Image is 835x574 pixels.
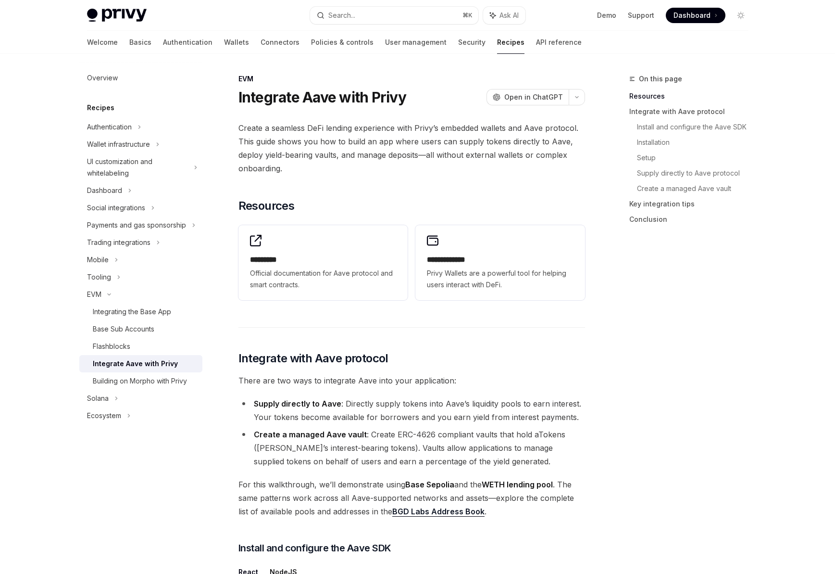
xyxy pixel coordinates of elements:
div: Overview [87,72,118,84]
span: Resources [238,198,295,214]
span: Official documentation for Aave protocol and smart contracts. [250,268,396,291]
div: Authentication [87,121,132,133]
a: User management [385,31,447,54]
span: Integrate with Aave protocol [238,351,388,366]
div: Payments and gas sponsorship [87,219,186,231]
div: Dashboard [87,185,122,196]
div: UI customization and whitelabeling [87,156,188,179]
span: Install and configure the Aave SDK [238,541,391,555]
div: Search... [328,10,355,21]
a: Conclusion [629,212,756,227]
a: Base Sub Accounts [79,320,202,338]
img: light logo [87,9,147,22]
a: Wallets [224,31,249,54]
a: Installation [637,135,756,150]
div: Wallet infrastructure [87,139,150,150]
li: : Create ERC-4626 compliant vaults that hold aTokens ([PERSON_NAME]’s interest-bearing tokens). V... [238,428,585,468]
button: Open in ChatGPT [486,89,569,105]
a: BGD Labs Address Book [392,507,485,517]
a: Dashboard [666,8,725,23]
div: Integrating the Base App [93,306,171,318]
span: Ask AI [499,11,519,20]
div: Solana [87,393,109,404]
div: Base Sub Accounts [93,323,154,335]
div: EVM [238,74,585,84]
span: Privy Wallets are a powerful tool for helping users interact with DeFi. [427,268,573,291]
strong: Create a managed Aave vault [254,430,367,439]
div: Ecosystem [87,410,121,421]
a: Demo [597,11,616,20]
strong: Supply directly to Aave [254,399,341,408]
div: Building on Morpho with Privy [93,375,187,387]
a: Integrate Aave with Privy [79,355,202,372]
button: Toggle dark mode [733,8,748,23]
strong: Base Sepolia [405,480,454,489]
a: Recipes [497,31,524,54]
span: There are two ways to integrate Aave into your application: [238,374,585,387]
a: Integrate with Aave protocol [629,104,756,119]
div: Flashblocks [93,341,130,352]
a: Install and configure the Aave SDK [637,119,756,135]
li: : Directly supply tokens into Aave’s liquidity pools to earn interest. Your tokens become availab... [238,397,585,424]
div: Social integrations [87,202,145,214]
a: Policies & controls [311,31,374,54]
div: Tooling [87,271,111,283]
strong: WETH lending pool [482,480,553,489]
a: Resources [629,89,756,104]
span: ⌘ K [462,12,473,19]
a: Create a managed Aave vault [637,181,756,196]
button: Ask AI [483,7,525,24]
a: Welcome [87,31,118,54]
h5: Recipes [87,102,114,114]
a: Key integration tips [629,196,756,212]
a: Security [458,31,486,54]
div: Integrate Aave with Privy [93,358,178,370]
a: Connectors [261,31,299,54]
a: Setup [637,150,756,166]
a: Flashblocks [79,338,202,355]
a: Basics [129,31,151,54]
a: Supply directly to Aave protocol [637,166,756,181]
div: EVM [87,289,101,300]
a: Building on Morpho with Privy [79,372,202,390]
a: **** **** ***Privy Wallets are a powerful tool for helping users interact with DeFi. [415,225,585,300]
span: Create a seamless DeFi lending experience with Privy’s embedded wallets and Aave protocol. This g... [238,121,585,175]
h1: Integrate Aave with Privy [238,89,406,106]
div: Mobile [87,254,109,266]
button: Search...⌘K [310,7,478,24]
a: Integrating the Base App [79,303,202,320]
span: Open in ChatGPT [504,92,563,102]
a: **** ****Official documentation for Aave protocol and smart contracts. [238,225,408,300]
span: On this page [639,73,682,85]
span: For this walkthrough, we’ll demonstrate using and the . The same patterns work across all Aave-su... [238,478,585,518]
a: Authentication [163,31,212,54]
a: API reference [536,31,582,54]
span: Dashboard [673,11,710,20]
a: Overview [79,69,202,87]
div: Trading integrations [87,237,150,248]
a: Support [628,11,654,20]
